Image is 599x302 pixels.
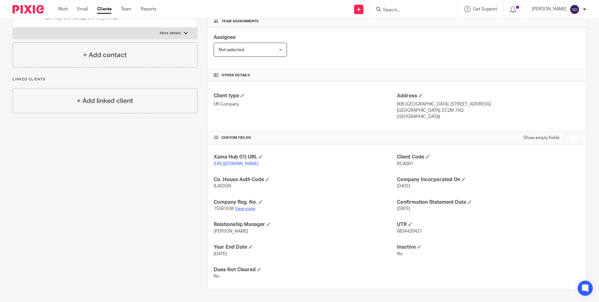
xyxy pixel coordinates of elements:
[473,7,497,11] span: Get Support
[214,229,248,234] span: [PERSON_NAME]
[141,6,156,12] a: Reports
[397,252,403,256] span: No
[214,199,397,206] h4: Company Reg. No.
[83,50,127,60] h4: + Add contact
[214,252,227,256] span: [DATE]
[221,19,259,24] span: Team assignments
[397,93,580,99] h4: Address
[397,114,580,120] p: [GEOGRAPHIC_DATA]
[97,6,112,12] a: Clients
[397,244,580,251] h4: Inactive
[13,77,197,82] p: Linked clients
[214,184,231,188] span: 8JXDQN
[219,48,244,52] span: Not selected
[397,199,580,206] h4: Confirmation Statement Date
[397,101,580,107] p: 809 [GEOGRAPHIC_DATA], [STREET_ADDRESS]
[397,107,580,114] p: [GEOGRAPHIC_DATA], EC2M 7AQ
[383,8,439,13] input: Search
[214,154,397,160] h4: Xama Hub 01) URL
[235,207,255,211] a: View more
[77,96,133,106] h4: + Add linked client
[214,176,397,183] h4: Co. House Auth Code
[58,6,68,12] a: Work
[532,6,566,12] p: [PERSON_NAME]
[397,184,410,188] span: [DATE]
[214,101,397,107] p: UK Company
[397,162,413,166] span: RCA001
[160,31,181,36] p: More details
[214,267,397,273] h4: Dues Not Cleared
[397,207,410,211] span: [DATE]
[13,5,44,13] img: Pixie
[221,73,250,78] span: Other details
[77,6,88,12] a: Email
[214,162,258,166] a: [URL][DOMAIN_NAME]
[214,207,234,211] span: 15581638
[121,6,131,12] a: Team
[397,221,580,228] h4: UTR
[214,244,397,251] h4: Year End Date
[214,274,219,278] span: No
[214,93,397,99] h4: Client type
[397,154,580,160] h4: Client Code
[214,221,397,228] h4: Relationship Manager
[214,135,397,140] h4: CUSTOM FIELDS
[214,35,236,40] span: Assignee
[523,135,560,141] label: Show empty fields
[397,229,422,234] span: 6834420421
[570,4,580,14] img: svg%3E
[397,176,580,183] h4: Company Incorporated On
